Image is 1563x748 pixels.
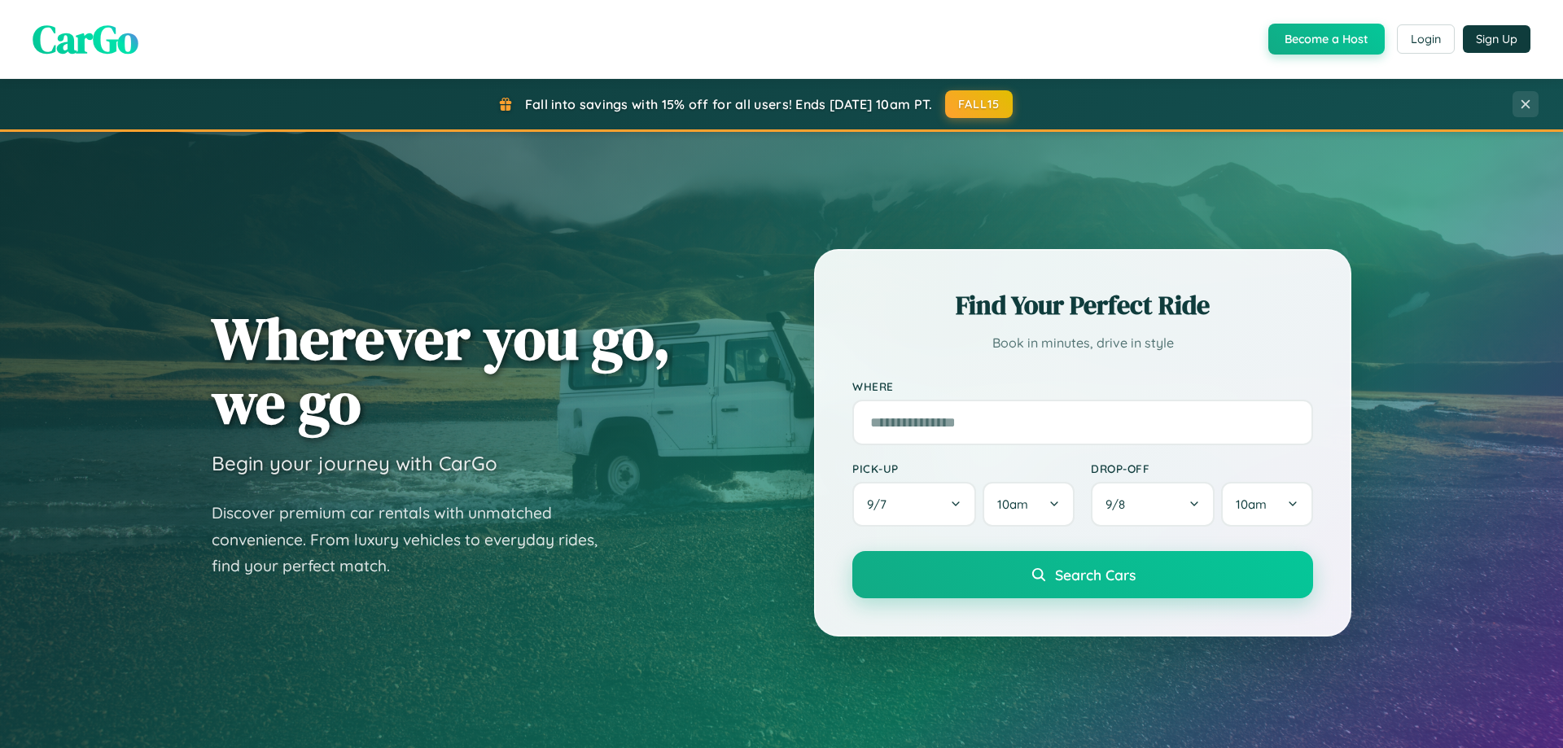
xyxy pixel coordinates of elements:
[852,551,1313,598] button: Search Cars
[1268,24,1385,55] button: Become a Host
[867,496,895,512] span: 9 / 7
[852,331,1313,355] p: Book in minutes, drive in style
[1463,25,1530,53] button: Sign Up
[33,12,138,66] span: CarGo
[525,96,933,112] span: Fall into savings with 15% off for all users! Ends [DATE] 10am PT.
[852,379,1313,393] label: Where
[1091,482,1215,527] button: 9/8
[1236,496,1267,512] span: 10am
[997,496,1028,512] span: 10am
[1221,482,1313,527] button: 10am
[212,306,671,435] h1: Wherever you go, we go
[212,500,619,580] p: Discover premium car rentals with unmatched convenience. From luxury vehicles to everyday rides, ...
[945,90,1014,118] button: FALL15
[1105,496,1133,512] span: 9 / 8
[1091,461,1313,475] label: Drop-off
[983,482,1075,527] button: 10am
[1397,24,1455,54] button: Login
[852,287,1313,323] h2: Find Your Perfect Ride
[212,451,497,475] h3: Begin your journey with CarGo
[852,482,976,527] button: 9/7
[1055,566,1136,584] span: Search Cars
[852,461,1075,475] label: Pick-up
